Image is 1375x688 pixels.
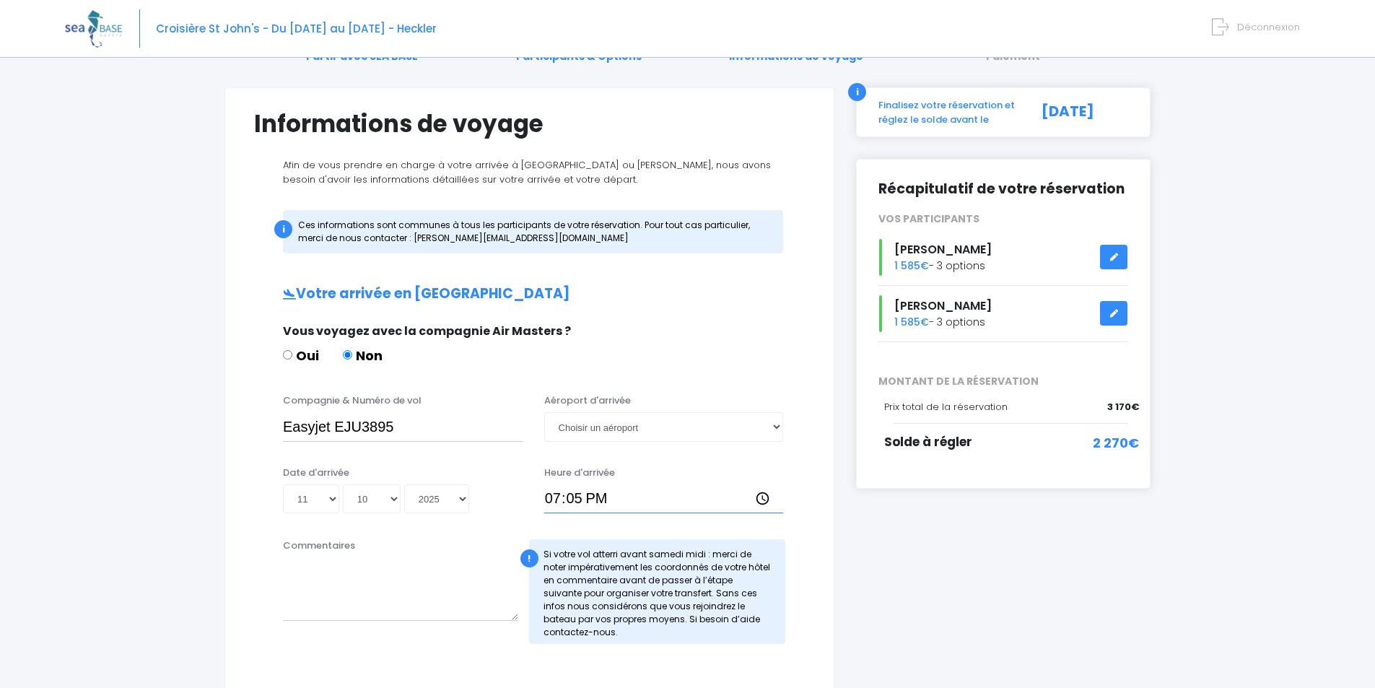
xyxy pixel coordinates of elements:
[283,346,319,365] label: Oui
[529,539,786,644] div: Si votre vol atterri avant samedi midi : merci de noter impérativement les coordonnés de votre hô...
[283,323,571,339] span: Vous voyagez avec la compagnie Air Masters ?
[274,220,292,238] div: i
[520,549,538,567] div: !
[868,239,1139,276] div: - 3 options
[254,158,805,186] p: Afin de vous prendre en charge à votre arrivée à [GEOGRAPHIC_DATA] ou [PERSON_NAME], nous avons b...
[254,110,805,138] h1: Informations de voyage
[884,433,972,450] span: Solde à régler
[343,346,383,365] label: Non
[848,83,866,101] div: i
[884,400,1008,414] span: Prix total de la réservation
[894,315,929,329] span: 1 585€
[283,539,355,553] label: Commentaires
[283,350,292,360] input: Oui
[254,286,805,302] h2: Votre arrivée en [GEOGRAPHIC_DATA]
[1026,98,1139,126] div: [DATE]
[283,210,783,253] div: Ces informations sont communes à tous les participants de votre réservation. Pour tout cas partic...
[868,374,1139,389] span: MONTANT DE LA RÉSERVATION
[878,181,1128,198] h2: Récapitulatif de votre réservation
[894,297,992,314] span: [PERSON_NAME]
[894,241,992,258] span: [PERSON_NAME]
[894,258,929,273] span: 1 585€
[283,393,422,408] label: Compagnie & Numéro de vol
[1093,433,1139,453] span: 2 270€
[868,295,1139,332] div: - 3 options
[868,212,1139,227] div: VOS PARTICIPANTS
[283,466,349,480] label: Date d'arrivée
[544,466,615,480] label: Heure d'arrivée
[1107,400,1139,414] span: 3 170€
[868,98,1026,126] div: Finalisez votre réservation et réglez le solde avant le
[1237,20,1300,34] span: Déconnexion
[156,21,437,36] span: Croisière St John's - Du [DATE] au [DATE] - Heckler
[544,393,631,408] label: Aéroport d'arrivée
[343,350,352,360] input: Non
